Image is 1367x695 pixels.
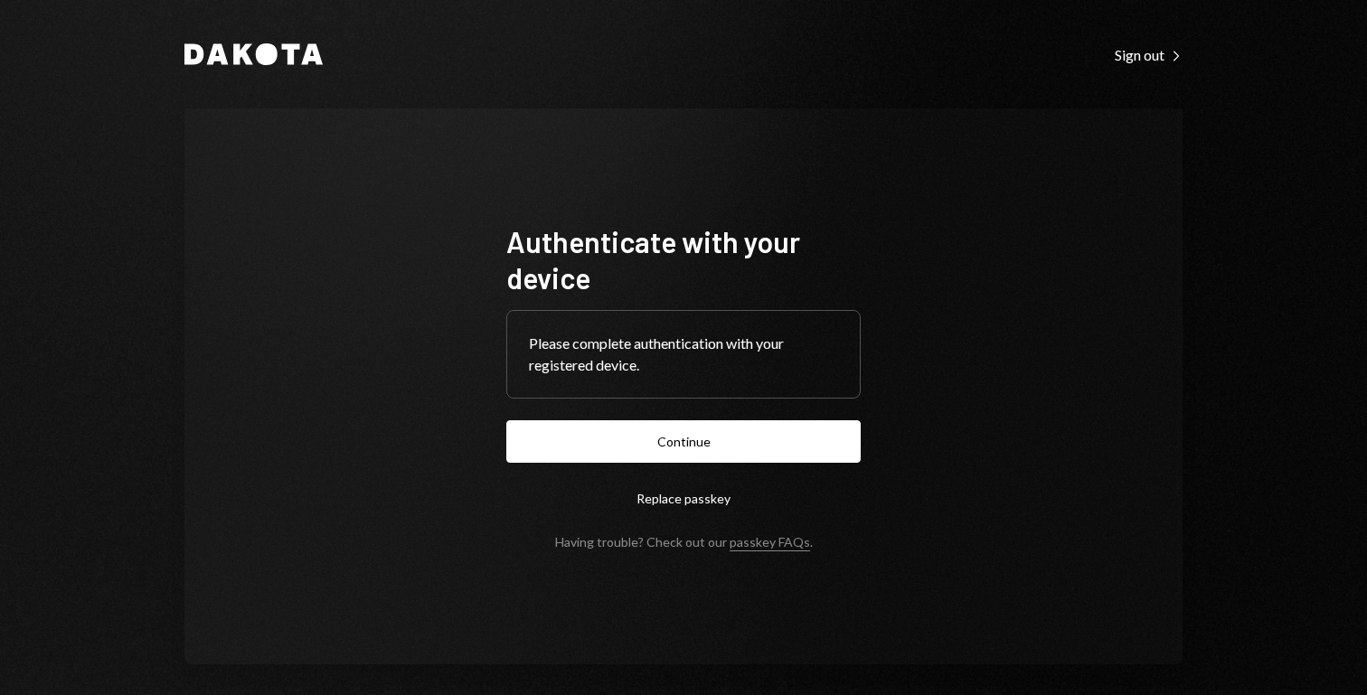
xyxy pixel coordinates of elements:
div: Please complete authentication with your registered device. [529,333,838,376]
button: Continue [506,420,861,463]
div: Sign out [1115,46,1183,64]
div: Having trouble? Check out our . [555,534,813,549]
h1: Authenticate with your device [506,223,861,296]
a: passkey FAQs [730,534,810,551]
button: Replace passkey [506,477,861,520]
a: Sign out [1115,44,1183,64]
